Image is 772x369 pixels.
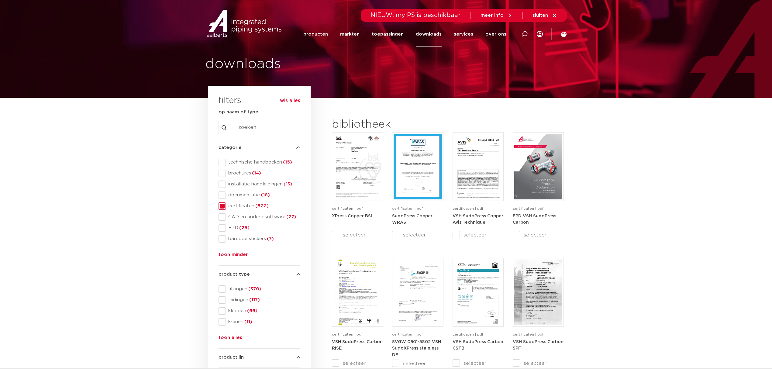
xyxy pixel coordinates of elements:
[394,134,442,199] img: SudoPress_Copper_WRAS-1-pdf.jpg
[246,309,257,313] span: (66)
[219,354,300,361] h4: productlijn
[226,286,300,292] span: fittingen
[226,225,300,231] span: EPD
[219,318,300,326] div: kranen(11)
[247,287,261,291] span: (370)
[332,333,363,336] span: certificaten | pdf
[532,13,557,18] a: sluiten
[219,334,242,344] button: toon alles
[219,191,300,199] div: documentatie(18)
[453,360,504,367] label: selecteer
[392,340,441,357] strong: SVGW 0901-5502 VSH SudoXPress stainless DE
[226,308,300,314] span: kleppen
[248,298,260,302] span: (117)
[303,22,328,47] a: producten
[226,192,300,198] span: documentatie
[332,214,372,218] a: XPress Copper BSI
[219,94,241,108] h3: filters
[481,13,504,18] span: meer info
[332,117,440,132] h2: bibliotheek
[513,340,563,351] a: VSH SudoPress Carbon SPF
[282,160,292,164] span: (15)
[254,204,269,208] span: (522)
[226,181,300,187] span: installatie handleidingen
[394,260,442,325] img: SVGW_0901-5502_VSH_SudoXPress_stainless_12-108mm_DE-1-pdf.jpg
[205,54,383,74] h1: downloads
[285,215,296,219] span: (27)
[226,214,300,220] span: CAD en andere software
[453,340,503,351] strong: VSH SudoPress Carbon CSTB
[219,296,300,304] div: leidingen(117)
[303,22,506,47] nav: Menu
[219,235,300,243] div: barcode stickers(7)
[219,251,248,261] button: toon minder
[392,333,423,336] span: certificaten | pdf
[453,231,504,239] label: selecteer
[332,207,363,210] span: certificaten | pdf
[219,181,300,188] div: installatie handleidingen(13)
[454,22,473,47] a: services
[513,360,564,367] label: selecteer
[226,319,300,325] span: kranen
[260,193,270,197] span: (18)
[392,214,433,225] a: SudoPress Copper WRAS
[251,171,261,175] span: (14)
[481,13,513,18] a: meer info
[514,134,562,199] img: EPD-VSH-SudoPress-Carbon-1-pdf.jpg
[416,22,442,47] a: downloads
[219,110,258,114] strong: op naam of type
[453,207,483,210] span: certificaten | pdf
[219,144,300,151] h4: categorie
[453,333,483,336] span: certificaten | pdf
[226,159,300,165] span: technische handboeken
[453,214,503,225] a: VSH SudoPress Copper Avis Technique
[238,226,250,230] span: (25)
[332,360,383,367] label: selecteer
[219,224,300,232] div: EPD(25)
[283,182,292,186] span: (13)
[453,340,503,351] a: VSH SudoPress Carbon CSTB
[226,170,300,176] span: brochures
[392,207,423,210] span: certificaten | pdf
[226,236,300,242] span: barcode stickers
[372,22,404,47] a: toepassingen
[219,213,300,221] div: CAD en andere software(27)
[333,260,381,325] img: VSH_SudoPress_Carbon_RISE_12-54mm-1-pdf.jpg
[219,170,300,177] div: brochures(14)
[219,285,300,293] div: fittingen(370)
[454,260,502,325] img: CSTB-Certificat-QB-08-AALBERTS-VSH-SUDOPRESS-CARBON-AL-HILVERSUM-pdf.jpg
[513,340,563,351] strong: VSH SudoPress Carbon SPF
[219,159,300,166] div: technische handboeken(15)
[332,340,383,351] strong: VSH SudoPress Carbon RISE
[513,333,543,336] span: certificaten | pdf
[332,231,383,239] label: selecteer
[280,98,300,104] button: wis alles
[392,231,443,239] label: selecteer
[513,214,556,225] a: EPD VSH SudoPress Carbon
[532,13,548,18] span: sluiten
[219,271,300,278] h4: product type
[370,12,461,18] span: NIEUW: myIPS is beschikbaar
[392,360,443,367] label: selecteer
[485,22,506,47] a: over ons
[514,260,562,325] img: VSH_SudoPress_Carbon-SPF-1-pdf.jpg
[243,319,252,324] span: (11)
[332,340,383,351] a: VSH SudoPress Carbon RISE
[392,340,441,357] a: SVGW 0901-5502 VSH SudoXPress stainless DE
[219,307,300,315] div: kleppen(66)
[333,134,381,199] img: XPress_Koper_BSI-pdf.jpg
[513,207,543,210] span: certificaten | pdf
[226,297,300,303] span: leidingen
[266,236,274,241] span: (7)
[340,22,360,47] a: markten
[454,134,502,199] img: VSH_SudoPress_Copper-Avis_Technique_14-1_15-2115-1-pdf.jpg
[513,231,564,239] label: selecteer
[219,202,300,210] div: certificaten(522)
[226,203,300,209] span: certificaten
